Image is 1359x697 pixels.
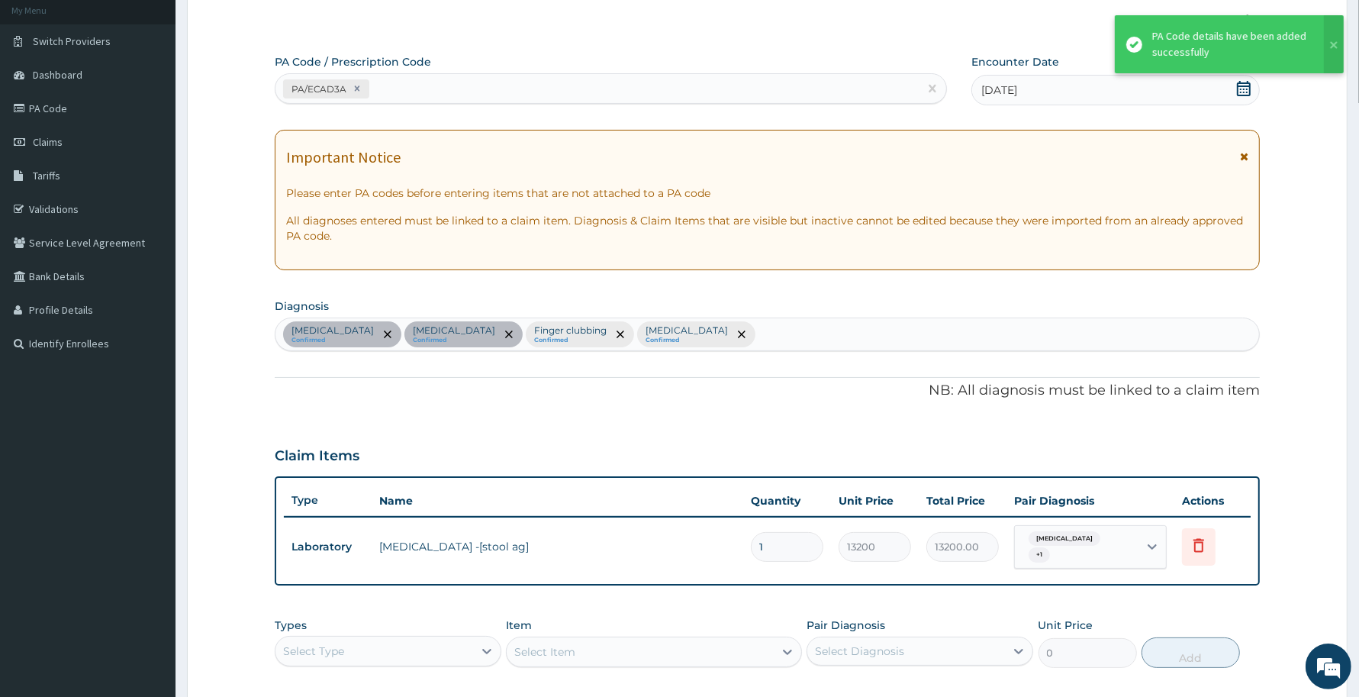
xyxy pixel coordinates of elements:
h1: Important Notice [286,149,401,166]
span: remove selection option [613,328,627,341]
h3: Claim Items [275,448,359,465]
p: Finger clubbing [534,324,607,337]
img: d_794563401_company_1708531726252_794563401 [28,76,62,115]
p: Step 2 of 2 [275,13,1260,30]
div: Select Diagnosis [815,644,904,659]
span: Dashboard [33,68,82,82]
span: remove selection option [381,328,394,341]
label: Unit Price [1039,618,1093,633]
div: Minimize live chat window [250,8,287,44]
p: [MEDICAL_DATA] [291,324,374,337]
button: Add [1142,637,1240,668]
span: Tariffs [33,169,60,182]
label: PA Code / Prescription Code [275,54,431,69]
label: Pair Diagnosis [807,618,885,633]
div: Chat with us now [79,86,256,105]
th: Unit Price [831,486,919,516]
th: Name [372,486,743,516]
small: Confirmed [534,337,607,344]
td: Laboratory [284,533,372,561]
span: remove selection option [735,328,749,341]
p: All diagnoses entered must be linked to a claim item. Diagnosis & Claim Items that are visible bu... [286,213,1248,244]
textarea: Type your message and hit 'Enter' [8,417,291,470]
span: + 1 [1029,547,1050,563]
th: Total Price [919,486,1006,516]
label: Encounter Date [971,54,1059,69]
th: Actions [1174,486,1251,516]
label: Types [275,619,307,632]
p: NB: All diagnosis must be linked to a claim item [275,381,1260,401]
small: Confirmed [413,337,495,344]
div: PA/ECAD3A [287,80,349,98]
td: [MEDICAL_DATA] -[stool ag] [372,531,743,562]
span: Switch Providers [33,34,111,48]
th: Pair Diagnosis [1006,486,1174,516]
small: Confirmed [646,337,728,344]
th: Quantity [743,486,831,516]
label: Item [506,618,532,633]
span: We're online! [89,192,211,347]
div: PA Code details have been added successfully [1152,28,1309,60]
div: Select Type [283,644,344,659]
span: [MEDICAL_DATA] [1029,531,1100,547]
p: [MEDICAL_DATA] [413,324,495,337]
p: [MEDICAL_DATA] [646,324,728,337]
span: Claims [33,135,63,149]
th: Type [284,486,372,515]
span: [DATE] [981,82,1017,98]
p: Please enter PA codes before entering items that are not attached to a PA code [286,186,1248,201]
label: Diagnosis [275,298,329,314]
span: remove selection option [502,328,516,341]
small: Confirmed [291,337,374,344]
